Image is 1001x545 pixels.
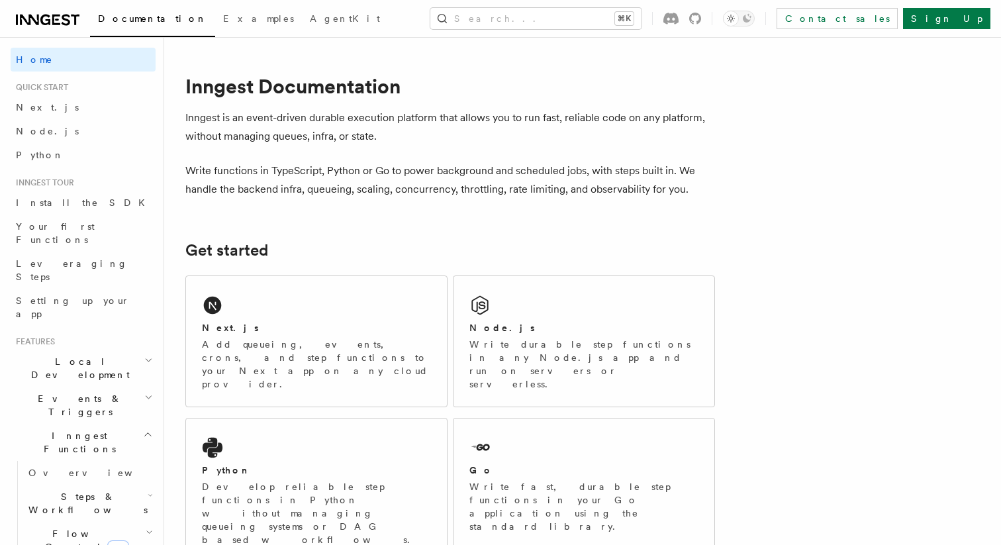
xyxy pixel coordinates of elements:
[16,102,79,113] span: Next.js
[202,464,251,477] h2: Python
[11,177,74,188] span: Inngest tour
[469,480,698,533] p: Write fast, durable step functions in your Go application using the standard library.
[903,8,990,29] a: Sign Up
[16,197,153,208] span: Install the SDK
[11,119,156,143] a: Node.js
[185,275,448,407] a: Next.jsAdd queueing, events, crons, and step functions to your Next app on any cloud provider.
[202,338,431,391] p: Add queueing, events, crons, and step functions to your Next app on any cloud provider.
[11,355,144,381] span: Local Development
[310,13,380,24] span: AgentKit
[16,150,64,160] span: Python
[11,252,156,289] a: Leveraging Steps
[11,289,156,326] a: Setting up your app
[11,424,156,461] button: Inngest Functions
[98,13,207,24] span: Documentation
[185,162,715,199] p: Write functions in TypeScript, Python or Go to power background and scheduled jobs, with steps bu...
[11,48,156,72] a: Home
[723,11,755,26] button: Toggle dark mode
[28,468,165,478] span: Overview
[11,191,156,215] a: Install the SDK
[11,215,156,252] a: Your first Functions
[223,13,294,24] span: Examples
[16,295,130,319] span: Setting up your app
[90,4,215,37] a: Documentation
[16,221,95,245] span: Your first Functions
[615,12,634,25] kbd: ⌘K
[11,336,55,347] span: Features
[777,8,898,29] a: Contact sales
[11,82,68,93] span: Quick start
[23,461,156,485] a: Overview
[11,387,156,424] button: Events & Triggers
[215,4,302,36] a: Examples
[16,53,53,66] span: Home
[469,338,698,391] p: Write durable step functions in any Node.js app and run on servers or serverless.
[185,74,715,98] h1: Inngest Documentation
[11,350,156,387] button: Local Development
[302,4,388,36] a: AgentKit
[11,143,156,167] a: Python
[16,258,128,282] span: Leveraging Steps
[469,321,535,334] h2: Node.js
[16,126,79,136] span: Node.js
[23,490,148,517] span: Steps & Workflows
[202,321,259,334] h2: Next.js
[453,275,715,407] a: Node.jsWrite durable step functions in any Node.js app and run on servers or serverless.
[23,485,156,522] button: Steps & Workflows
[185,109,715,146] p: Inngest is an event-driven durable execution platform that allows you to run fast, reliable code ...
[11,95,156,119] a: Next.js
[430,8,642,29] button: Search...⌘K
[185,241,268,260] a: Get started
[11,392,144,419] span: Events & Triggers
[11,429,143,456] span: Inngest Functions
[469,464,493,477] h2: Go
